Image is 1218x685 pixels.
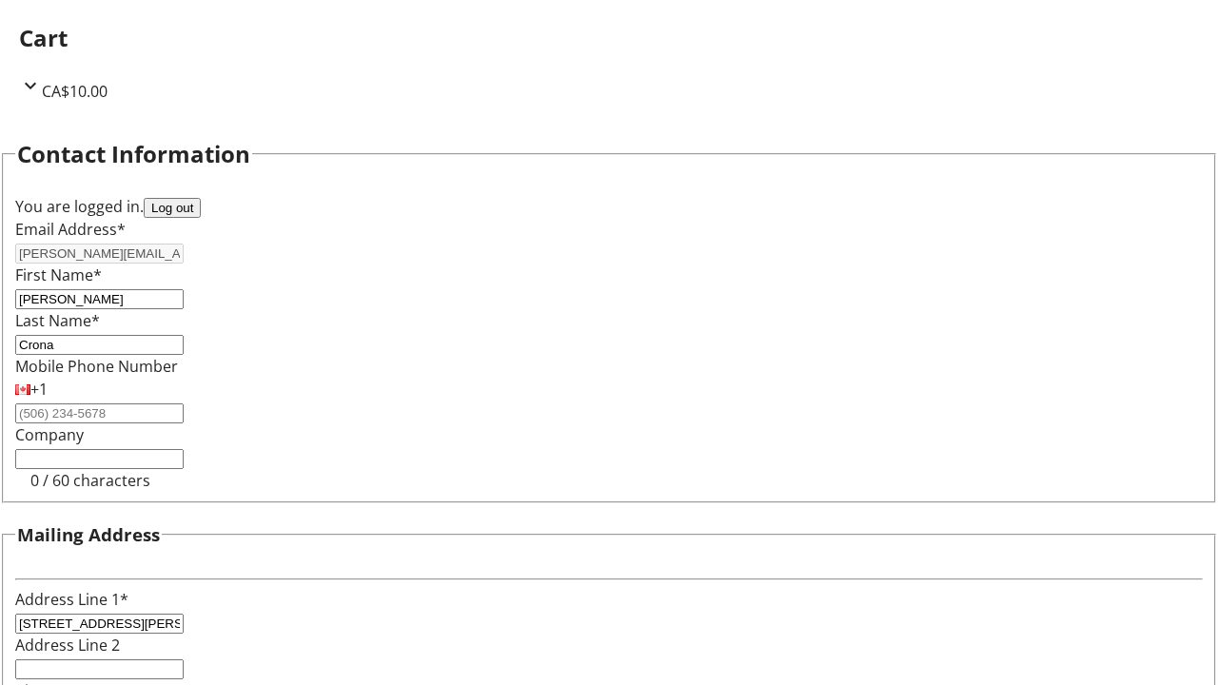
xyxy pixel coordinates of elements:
h3: Mailing Address [17,521,160,548]
div: You are logged in. [15,195,1203,218]
label: Last Name* [15,310,100,331]
button: Log out [144,198,201,218]
label: Address Line 2 [15,635,120,656]
label: Mobile Phone Number [15,356,178,377]
h2: Cart [19,21,1199,55]
tr-character-limit: 0 / 60 characters [30,470,150,491]
label: First Name* [15,264,102,285]
label: Email Address* [15,219,126,240]
label: Company [15,424,84,445]
label: Address Line 1* [15,589,128,610]
h2: Contact Information [17,137,250,171]
span: CA$10.00 [42,81,108,102]
input: Address [15,614,184,634]
input: (506) 234-5678 [15,403,184,423]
